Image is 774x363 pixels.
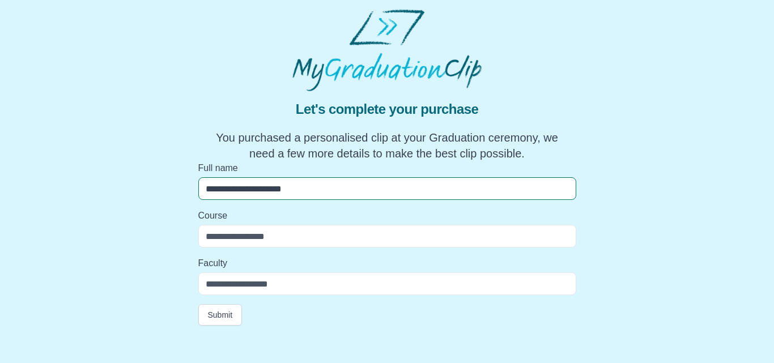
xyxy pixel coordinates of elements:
[207,130,567,161] p: You purchased a personalised clip at your Graduation ceremony, we need a few more details to make...
[198,209,576,223] label: Course
[198,304,243,326] button: Submit
[198,257,576,270] label: Faculty
[198,161,576,175] label: Full name
[292,9,482,91] img: MyGraduationClip
[207,100,567,118] span: Let's complete your purchase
